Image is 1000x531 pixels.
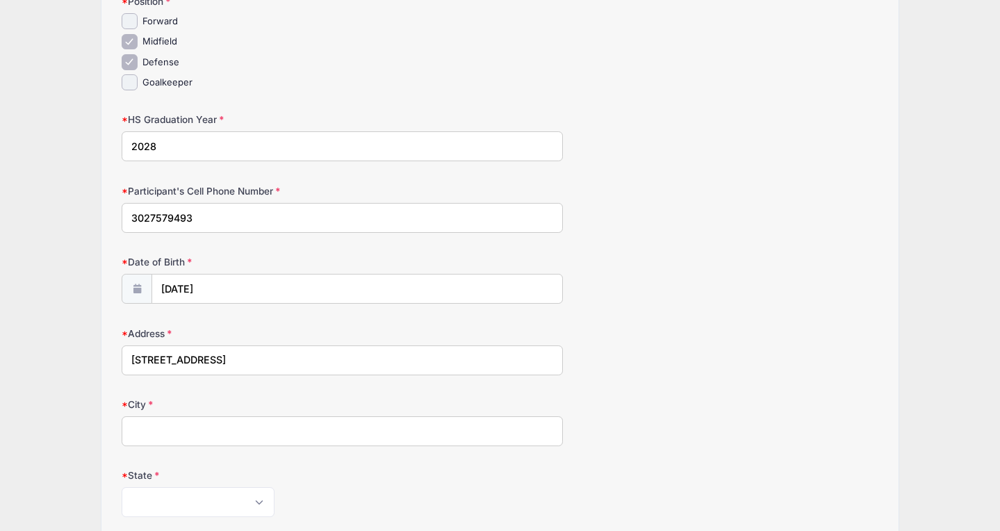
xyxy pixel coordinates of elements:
label: Participant's Cell Phone Number [122,184,374,198]
label: Forward [142,15,178,28]
label: Midfield [142,35,177,49]
label: Date of Birth [122,255,374,269]
label: HS Graduation Year [122,113,374,126]
label: Defense [142,56,179,70]
label: Address [122,327,374,341]
label: City [122,398,374,411]
label: State [122,468,374,482]
input: mm/dd/yyyy [151,274,563,304]
label: Goalkeeper [142,76,192,90]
